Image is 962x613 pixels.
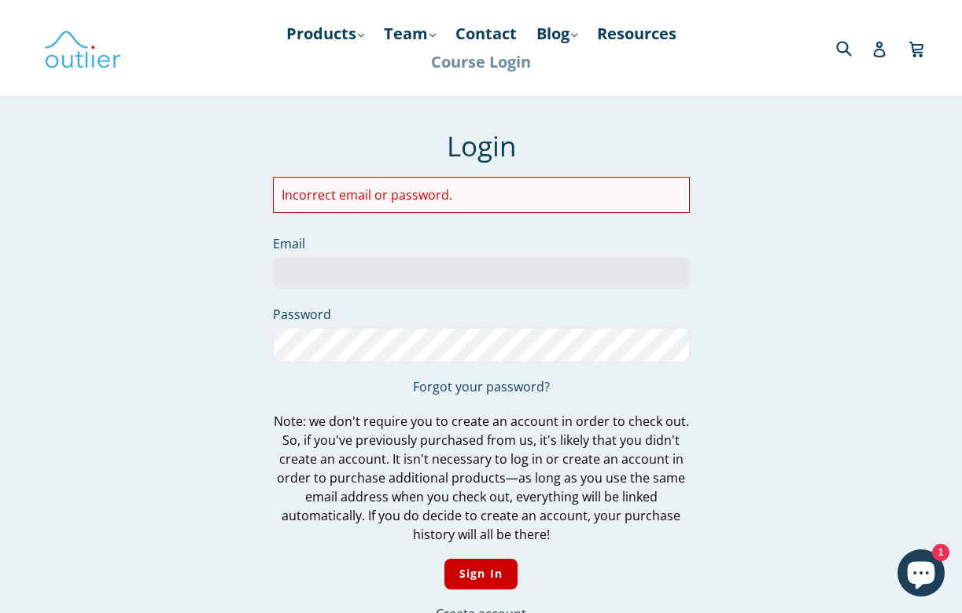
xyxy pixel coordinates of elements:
[448,20,525,48] a: Contact
[893,549,949,600] inbox-online-store-chat: Shopify online store chat
[282,185,681,204] li: Incorrect email or password.
[444,559,518,589] input: Sign In
[832,31,875,64] input: Search
[43,25,122,71] img: Outlier Linguistics
[423,48,539,76] a: Course Login
[273,234,690,253] label: Email
[273,305,690,324] label: Password
[589,20,684,48] a: Resources
[413,378,550,395] a: Forgot your password?
[273,130,690,163] h1: Login
[529,20,585,48] a: Blog
[278,20,372,48] a: Products
[376,20,444,48] a: Team
[273,412,690,544] p: Note: we don't require you to create an account in order to check out. So, if you've previously p...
